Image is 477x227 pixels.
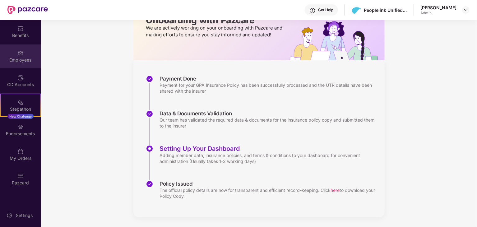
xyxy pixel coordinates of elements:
[7,212,13,219] img: svg+xml;base64,PHN2ZyBpZD0iU2V0dGluZy0yMHgyMCIgeG1sbnM9Imh0dHA6Ly93d3cudzMub3JnLzIwMDAvc3ZnIiB3aW...
[318,7,333,12] div: Get Help
[146,110,153,118] img: svg+xml;base64,PHN2ZyBpZD0iU3RlcC1Eb25lLTMyeDMyIiB4bWxucz0iaHR0cDovL3d3dy53My5vcmcvMjAwMC9zdmciIH...
[146,145,153,152] img: svg+xml;base64,PHN2ZyBpZD0iU3RlcC1BY3RpdmUtMzJ4MzIiIHhtbG5zPSJodHRwOi8vd3d3LnczLm9yZy8yMDAwL3N2Zy...
[463,7,468,12] img: svg+xml;base64,PHN2ZyBpZD0iRHJvcGRvd24tMzJ4MzIiIHhtbG5zPSJodHRwOi8vd3d3LnczLm9yZy8yMDAwL3N2ZyIgd2...
[17,75,24,81] img: svg+xml;base64,PHN2ZyBpZD0iQ0RfQWNjb3VudHMiIGRhdGEtbmFtZT0iQ0QgQWNjb3VudHMiIHhtbG5zPSJodHRwOi8vd3...
[7,6,48,14] img: New Pazcare Logo
[160,180,378,187] div: Policy Issued
[352,6,361,15] img: download.png
[160,187,378,199] div: The official policy details are now for transparent and efficient record-keeping. Click to downlo...
[364,7,407,13] div: Peoplelink Unified Communications Private Ltd
[146,75,153,83] img: svg+xml;base64,PHN2ZyBpZD0iU3RlcC1Eb25lLTMyeDMyIiB4bWxucz0iaHR0cDovL3d3dy53My5vcmcvMjAwMC9zdmciIH...
[160,82,378,94] div: Payment for your GPA Insurance Policy has been successfully processed and the UTR details have be...
[14,212,35,219] div: Settings
[290,21,385,60] img: hrOnboarding
[7,114,34,119] div: New Challenge
[160,117,378,129] div: Our team has validated the required data & documents for the insurance policy copy and submitted ...
[17,173,24,179] img: svg+xml;base64,PHN2ZyBpZD0iUGF6Y2FyZCIgeG1sbnM9Imh0dHA6Ly93d3cudzMub3JnLzIwMDAvc3ZnIiB3aWR0aD0iMj...
[146,180,153,188] img: svg+xml;base64,PHN2ZyBpZD0iU3RlcC1Eb25lLTMyeDMyIiB4bWxucz0iaHR0cDovL3d3dy53My5vcmcvMjAwMC9zdmciIH...
[17,148,24,155] img: svg+xml;base64,PHN2ZyBpZD0iTXlfT3JkZXJzIiBkYXRhLW5hbWU9Ik15IE9yZGVycyIgeG1sbnM9Imh0dHA6Ly93d3cudz...
[160,110,378,117] div: Data & Documents Validation
[160,152,378,164] div: Adding member data, insurance policies, and terms & conditions to your dashboard for convenient a...
[17,124,24,130] img: svg+xml;base64,PHN2ZyBpZD0iRW5kb3JzZW1lbnRzIiB4bWxucz0iaHR0cDovL3d3dy53My5vcmcvMjAwMC9zdmciIHdpZH...
[17,50,24,56] img: svg+xml;base64,PHN2ZyBpZD0iRW1wbG95ZWVzIiB4bWxucz0iaHR0cDovL3d3dy53My5vcmcvMjAwMC9zdmciIHdpZHRoPS...
[420,11,456,16] div: Admin
[1,106,40,112] div: Stepathon
[309,7,316,14] img: svg+xml;base64,PHN2ZyBpZD0iSGVscC0zMngzMiIgeG1sbnM9Imh0dHA6Ly93d3cudzMub3JnLzIwMDAvc3ZnIiB3aWR0aD...
[17,25,24,32] img: svg+xml;base64,PHN2ZyBpZD0iQmVuZWZpdHMiIHhtbG5zPSJodHRwOi8vd3d3LnczLm9yZy8yMDAwL3N2ZyIgd2lkdGg9Ij...
[17,99,24,105] img: svg+xml;base64,PHN2ZyB4bWxucz0iaHR0cDovL3d3dy53My5vcmcvMjAwMC9zdmciIHdpZHRoPSIyMSIgaGVpZ2h0PSIyMC...
[331,188,340,193] span: here
[160,75,378,82] div: Payment Done
[160,145,378,152] div: Setting Up Your Dashboard
[146,17,284,23] p: Onboarding with Pazcare
[420,5,456,11] div: [PERSON_NAME]
[146,25,284,38] p: We are actively working on your onboarding with Pazcare and making efforts to ensure you stay inf...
